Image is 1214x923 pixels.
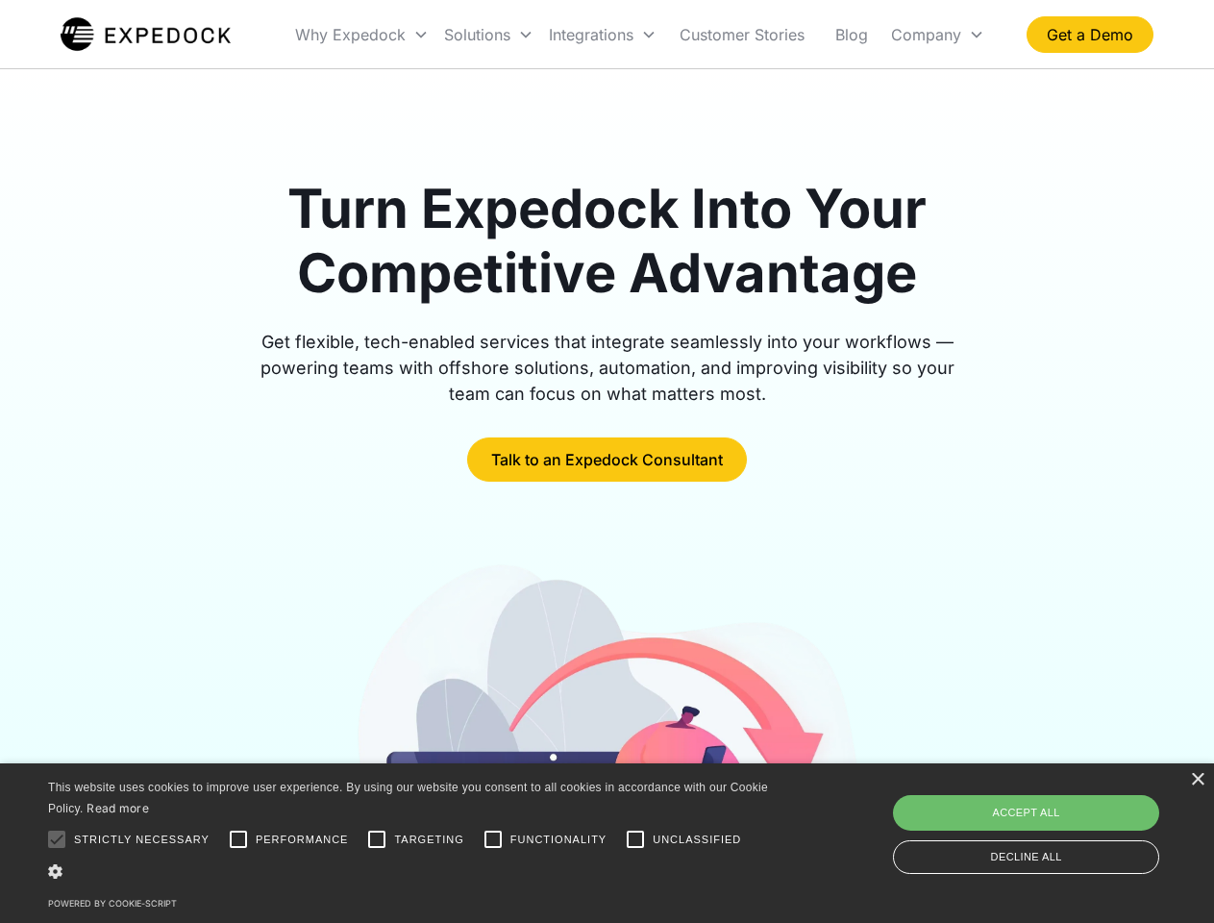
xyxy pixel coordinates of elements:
a: Read more [87,801,149,815]
div: Solutions [444,25,510,44]
div: Why Expedock [295,25,406,44]
a: Blog [820,2,883,67]
div: Decline all [893,840,1159,874]
div: Solutions [436,2,541,67]
span: This website uses cookies to improve user experience. By using our website you consent to all coo... [48,781,768,816]
a: Talk to an Expedock Consultant [467,437,747,482]
span: Functionality [510,832,607,848]
span: Performance [256,832,349,848]
a: Customer Stories [664,2,820,67]
span: Unclassified [653,832,741,848]
a: Powered by cookie-script [48,898,177,909]
a: Get a Demo [1027,16,1153,53]
div: Close [1190,773,1204,787]
div: Integrations [549,25,633,44]
div: Why Expedock [287,2,436,67]
div: Company [883,2,992,67]
div: Company [891,25,961,44]
div: Integrations [541,2,664,67]
img: Expedock Logo [61,15,231,54]
div: Get flexible, tech-enabled services that integrate seamlessly into your workflows — powering team... [238,329,977,407]
a: home [61,15,231,54]
div: Accept all [893,795,1159,830]
span: Targeting [394,832,463,848]
span: Strictly necessary [74,832,210,848]
h1: Turn Expedock Into Your Competitive Advantage [238,177,977,306]
iframe: Chat Widget [1118,831,1214,923]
